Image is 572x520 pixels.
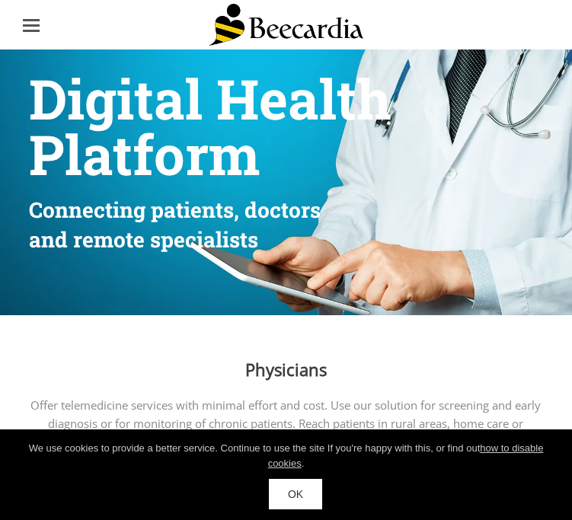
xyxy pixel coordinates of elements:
div: We use cookies to provide a better service. Continue to use the site If you're happy with this, o... [11,441,561,479]
span: Digital Health [29,62,391,135]
span: Platform [29,118,260,190]
img: Beecardia [209,4,363,46]
span: Offer telemedicine services with minimal effort and cost. Use our solution for screening and earl... [30,397,541,448]
a: OK [269,479,322,509]
span: Connecting patients, doctors [29,196,321,224]
span: and remote specialists [29,225,258,254]
span: Physicians [245,358,327,381]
